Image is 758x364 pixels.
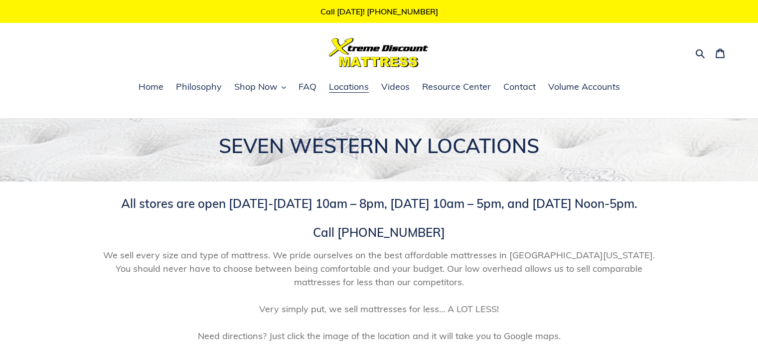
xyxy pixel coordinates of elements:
[176,81,222,93] span: Philosophy
[498,80,541,95] a: Contact
[121,196,637,240] span: All stores are open [DATE]-[DATE] 10am – 8pm, [DATE] 10am – 5pm, and [DATE] Noon-5pm. Call [PHONE...
[139,81,163,93] span: Home
[234,81,278,93] span: Shop Now
[548,81,620,93] span: Volume Accounts
[294,80,321,95] a: FAQ
[381,81,410,93] span: Videos
[299,81,316,93] span: FAQ
[171,80,227,95] a: Philosophy
[376,80,415,95] a: Videos
[329,38,429,67] img: Xtreme Discount Mattress
[422,81,491,93] span: Resource Center
[134,80,168,95] a: Home
[95,248,663,343] span: We sell every size and type of mattress. We pride ourselves on the best affordable mattresses in ...
[329,81,369,93] span: Locations
[417,80,496,95] a: Resource Center
[324,80,374,95] a: Locations
[219,133,539,158] span: SEVEN WESTERN NY LOCATIONS
[543,80,625,95] a: Volume Accounts
[229,80,291,95] button: Shop Now
[503,81,536,93] span: Contact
